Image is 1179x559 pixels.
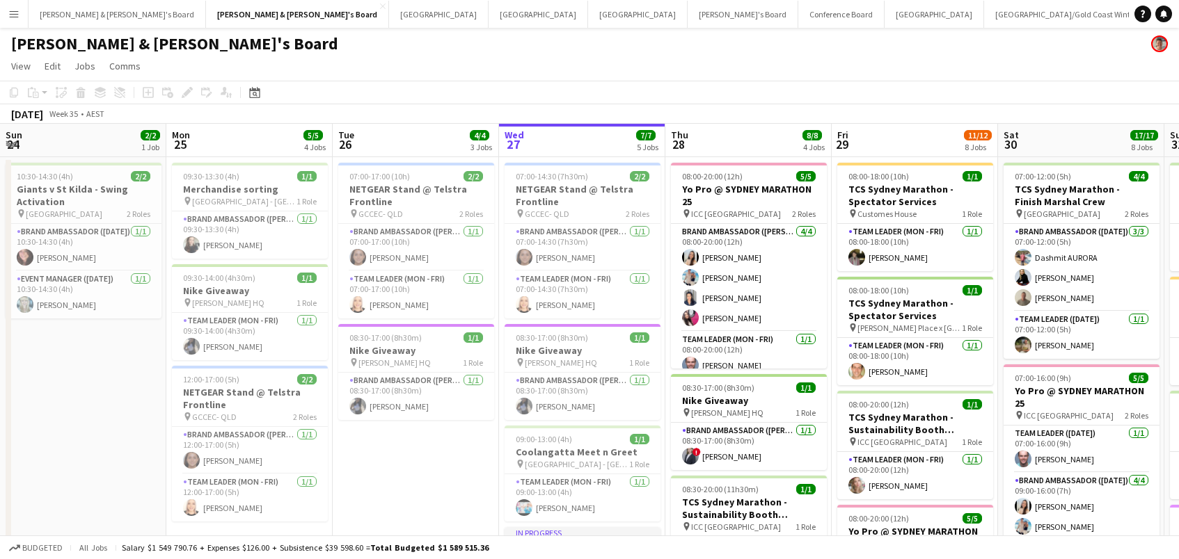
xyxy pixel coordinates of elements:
span: 1 Role [962,323,982,333]
h3: TCS Sydney Marathon - Spectator Services [837,297,993,322]
span: 09:30-13:30 (4h) [183,171,239,181]
span: 08:00-18:00 (10h) [848,171,909,181]
span: 2 Roles [626,209,649,219]
app-card-role: Team Leader (Mon - Fri)1/107:00-17:00 (10h)[PERSON_NAME] [338,271,494,318]
span: 12:00-17:00 (5h) [183,374,239,384]
span: 1/1 [796,382,816,393]
span: 4/4 [1129,171,1148,181]
app-card-role: Brand Ambassador ([PERSON_NAME])1/109:30-13:30 (4h)[PERSON_NAME] [172,211,328,259]
span: 2 Roles [1125,410,1148,421]
span: Comms [109,60,141,72]
app-job-card: 09:00-13:00 (4h)1/1Coolangatta Meet n Greet [GEOGRAPHIC_DATA] - [GEOGRAPHIC_DATA]1 RoleTeam Leade... [505,426,660,521]
span: ICC [GEOGRAPHIC_DATA] [691,209,781,219]
app-job-card: 09:30-14:00 (4h30m)1/1Nike Giveaway [PERSON_NAME] HQ1 RoleTeam Leader (Mon - Fri)1/109:30-14:00 (... [172,264,328,360]
span: [GEOGRAPHIC_DATA] - [GEOGRAPHIC_DATA] [525,459,629,469]
button: [GEOGRAPHIC_DATA] [389,1,489,28]
h3: TCS Sydney Marathon - Spectator Services [837,183,993,208]
h3: Coolangatta Meet n Greet [505,446,660,458]
app-card-role: Team Leader ([DATE])1/107:00-16:00 (9h)[PERSON_NAME] [1004,426,1160,473]
span: 1 Role [463,357,483,368]
span: Jobs [74,60,95,72]
span: ICC [GEOGRAPHIC_DATA] [1024,410,1114,421]
span: 1 Role [796,407,816,418]
div: 8 Jobs [1131,142,1157,152]
span: [PERSON_NAME] HQ [358,357,431,368]
span: 08:30-17:00 (8h30m) [349,332,422,343]
button: [GEOGRAPHIC_DATA]/Gold Coast Winter [984,1,1149,28]
div: Salary $1 549 790.76 + Expenses $126.00 + Subsistence $39 598.60 = [122,542,489,553]
span: [GEOGRAPHIC_DATA] [26,209,102,219]
span: Tue [338,129,354,141]
div: 4 Jobs [803,142,825,152]
app-card-role: Team Leader (Mon - Fri)1/108:00-18:00 (10h)[PERSON_NAME] [837,338,993,385]
app-card-role: Brand Ambassador ([PERSON_NAME])1/108:30-17:00 (8h30m)[PERSON_NAME] [505,373,660,420]
div: 07:00-14:30 (7h30m)2/2NETGEAR Stand @ Telstra Frontline GCCEC- QLD2 RolesBrand Ambassador ([PERSO... [505,163,660,318]
app-job-card: 07:00-17:00 (10h)2/2NETGEAR Stand @ Telstra Frontline GCCEC- QLD2 RolesBrand Ambassador ([PERSON_... [338,163,494,318]
span: 1/1 [963,399,982,410]
app-card-role: Brand Ambassador ([PERSON_NAME])4/408:00-20:00 (12h)[PERSON_NAME][PERSON_NAME][PERSON_NAME][PERSO... [671,224,827,332]
span: 08:30-20:00 (11h30m) [682,484,759,494]
span: 07:00-12:00 (5h) [1015,171,1071,181]
app-job-card: 08:00-20:00 (12h)5/5Yo Pro @ SYDNEY MARATHON 25 ICC [GEOGRAPHIC_DATA]2 RolesBrand Ambassador ([PE... [671,163,827,368]
span: 8/8 [802,130,822,140]
app-card-role: Event Manager ([DATE])1/110:30-14:30 (4h)[PERSON_NAME] [6,271,161,318]
span: 1 Role [796,521,816,532]
span: 1/1 [630,434,649,444]
h3: NETGEAR Stand @ Telstra Frontline [505,183,660,208]
span: 17/17 [1130,130,1158,140]
span: 07:00-16:00 (9h) [1015,373,1071,383]
div: 10:30-14:30 (4h)2/2Giants v St Kilda - Swing Activation [GEOGRAPHIC_DATA]2 RolesBrand Ambassador ... [6,163,161,318]
app-card-role: Team Leader (Mon - Fri)1/108:00-20:00 (12h)[PERSON_NAME] [837,452,993,499]
span: 2/2 [464,171,483,181]
span: 27 [503,136,524,152]
span: 1/1 [963,285,982,295]
app-card-role: Brand Ambassador ([DATE])1/110:30-14:30 (4h)[PERSON_NAME] [6,224,161,271]
app-card-role: Brand Ambassador ([PERSON_NAME])1/107:00-17:00 (10h)[PERSON_NAME] [338,224,494,271]
span: 7/7 [636,130,656,140]
span: 09:30-14:00 (4h30m) [183,273,255,283]
span: 2/2 [131,171,150,181]
div: 09:30-13:30 (4h)1/1Merchandise sorting [GEOGRAPHIC_DATA] - [GEOGRAPHIC_DATA]1 RoleBrand Ambassado... [172,163,328,259]
span: 1 Role [296,298,317,308]
button: [GEOGRAPHIC_DATA] [885,1,984,28]
app-card-role: Team Leader (Mon - Fri)1/108:00-20:00 (12h)[PERSON_NAME] [671,332,827,379]
app-job-card: 08:30-17:00 (8h30m)1/1Nike Giveaway [PERSON_NAME] HQ1 RoleBrand Ambassador ([PERSON_NAME])1/108:3... [505,324,660,420]
span: 2 Roles [293,412,317,422]
span: All jobs [77,542,110,553]
button: Conference Board [798,1,885,28]
a: Jobs [69,57,101,75]
app-card-role: Team Leader (Mon - Fri)1/109:00-13:00 (4h)[PERSON_NAME] [505,474,660,521]
h3: Yo Pro @ SYDNEY MARATHON 25 [671,183,827,208]
span: ICC [GEOGRAPHIC_DATA] [691,521,781,532]
a: Comms [104,57,146,75]
div: 8 Jobs [965,142,991,152]
span: 2/2 [297,374,317,384]
div: [DATE] [11,107,43,121]
app-user-avatar: Victoria Hunt [1151,35,1168,52]
span: [PERSON_NAME] HQ [525,357,597,368]
h3: Nike Giveaway [505,344,660,357]
span: 2 Roles [459,209,483,219]
app-card-role: Team Leader (Mon - Fri)1/108:00-18:00 (10h)[PERSON_NAME] [837,224,993,271]
span: Mon [172,129,190,141]
span: ! [693,448,701,456]
span: 25 [170,136,190,152]
app-card-role: Team Leader ([DATE])1/107:00-12:00 (5h)[PERSON_NAME] [1004,311,1160,359]
span: 10:30-14:30 (4h) [17,171,73,181]
a: View [6,57,36,75]
span: 11/12 [964,130,992,140]
span: 09:00-13:00 (4h) [516,434,572,444]
span: ICC [GEOGRAPHIC_DATA] [857,437,947,447]
div: 5 Jobs [637,142,658,152]
span: 1/1 [297,273,317,283]
app-card-role: Team Leader (Mon - Fri)1/112:00-17:00 (5h)[PERSON_NAME] [172,474,328,521]
app-job-card: 08:00-18:00 (10h)1/1TCS Sydney Marathon - Spectator Services [PERSON_NAME] Place x [GEOGRAPHIC_DA... [837,277,993,385]
span: Edit [45,60,61,72]
span: 08:00-18:00 (10h) [848,285,909,295]
div: 08:30-17:00 (8h30m)1/1Nike Giveaway [PERSON_NAME] HQ1 RoleBrand Ambassador ([PERSON_NAME])1/108:3... [338,324,494,420]
span: 29 [835,136,848,152]
app-card-role: Brand Ambassador ([PERSON_NAME])1/108:30-17:00 (8h30m)![PERSON_NAME] [671,423,827,470]
span: 07:00-14:30 (7h30m) [516,171,588,181]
